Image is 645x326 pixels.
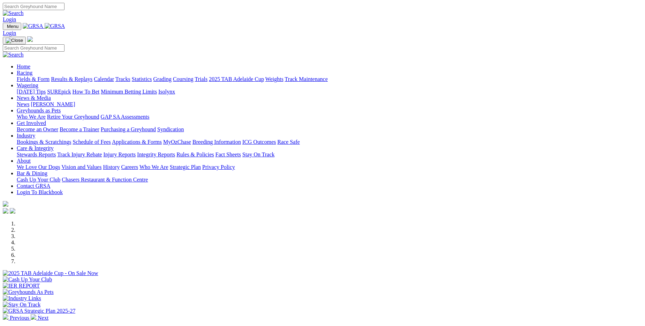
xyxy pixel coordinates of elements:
div: Wagering [17,89,642,95]
a: Isolynx [158,89,175,95]
div: News & Media [17,101,642,108]
img: chevron-right-pager-white.svg [31,314,36,320]
img: Search [3,52,24,58]
a: Weights [265,76,283,82]
span: Next [38,315,48,321]
img: GRSA Strategic Plan 2025-27 [3,308,75,314]
a: Strategic Plan [170,164,201,170]
a: Privacy Policy [202,164,235,170]
div: Bar & Dining [17,177,642,183]
a: Trials [195,76,207,82]
a: Track Maintenance [285,76,328,82]
a: Stay On Track [242,151,274,157]
a: [DATE] Tips [17,89,46,95]
img: Close [6,38,23,43]
a: Chasers Restaurant & Function Centre [62,177,148,183]
a: Racing [17,70,32,76]
img: facebook.svg [3,208,8,214]
a: [PERSON_NAME] [31,101,75,107]
a: Minimum Betting Limits [101,89,157,95]
a: SUREpick [47,89,71,95]
a: Greyhounds as Pets [17,108,61,113]
a: News [17,101,29,107]
a: History [103,164,120,170]
img: Stay On Track [3,302,40,308]
a: GAP SA Assessments [101,114,150,120]
input: Search [3,3,64,10]
a: Syndication [157,126,184,132]
a: Fields & Form [17,76,50,82]
a: Industry [17,133,35,139]
a: Track Injury Rebate [57,151,102,157]
a: Who We Are [139,164,168,170]
a: Care & Integrity [17,145,54,151]
a: How To Bet [73,89,100,95]
a: Grading [153,76,172,82]
a: Login [3,16,16,22]
a: About [17,158,31,164]
a: Purchasing a Greyhound [101,126,156,132]
a: Home [17,64,30,69]
a: Statistics [132,76,152,82]
div: Get Involved [17,126,642,133]
img: logo-grsa-white.png [3,201,8,207]
span: Menu [7,24,18,29]
img: IER REPORT [3,283,40,289]
a: Injury Reports [103,151,136,157]
div: Care & Integrity [17,151,642,158]
img: 2025 TAB Adelaide Cup - On Sale Now [3,270,98,276]
a: Become an Owner [17,126,58,132]
a: 2025 TAB Adelaide Cup [209,76,264,82]
img: twitter.svg [10,208,15,214]
a: Race Safe [277,139,299,145]
img: Industry Links [3,295,41,302]
a: Coursing [173,76,193,82]
img: chevron-left-pager-white.svg [3,314,8,320]
a: Contact GRSA [17,183,50,189]
a: Wagering [17,82,38,88]
button: Toggle navigation [3,37,26,44]
button: Toggle navigation [3,23,21,30]
a: Breeding Information [192,139,241,145]
img: GRSA [45,23,65,29]
div: Greyhounds as Pets [17,114,642,120]
a: Results & Replays [51,76,92,82]
a: ICG Outcomes [242,139,276,145]
a: Previous [3,315,31,321]
a: Get Involved [17,120,46,126]
a: Rules & Policies [176,151,214,157]
a: Applications & Forms [112,139,162,145]
img: logo-grsa-white.png [27,36,33,42]
a: News & Media [17,95,51,101]
a: Fact Sheets [215,151,241,157]
div: Racing [17,76,642,82]
a: Become a Trainer [60,126,99,132]
a: Login [3,30,16,36]
a: Who We Are [17,114,46,120]
a: Schedule of Fees [73,139,111,145]
a: MyOzChase [163,139,191,145]
a: Tracks [115,76,130,82]
a: Cash Up Your Club [17,177,60,183]
img: Cash Up Your Club [3,276,52,283]
a: Stewards Reports [17,151,56,157]
a: Bookings & Scratchings [17,139,71,145]
a: Bar & Dining [17,170,47,176]
span: Previous [10,315,29,321]
a: Retire Your Greyhound [47,114,99,120]
img: GRSA [23,23,43,29]
a: Integrity Reports [137,151,175,157]
div: Industry [17,139,642,145]
input: Search [3,44,64,52]
a: Vision and Values [61,164,101,170]
a: Calendar [94,76,114,82]
img: Greyhounds As Pets [3,289,54,295]
img: Search [3,10,24,16]
a: Careers [121,164,138,170]
a: Next [31,315,48,321]
div: About [17,164,642,170]
a: Login To Blackbook [17,189,63,195]
a: We Love Our Dogs [17,164,60,170]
